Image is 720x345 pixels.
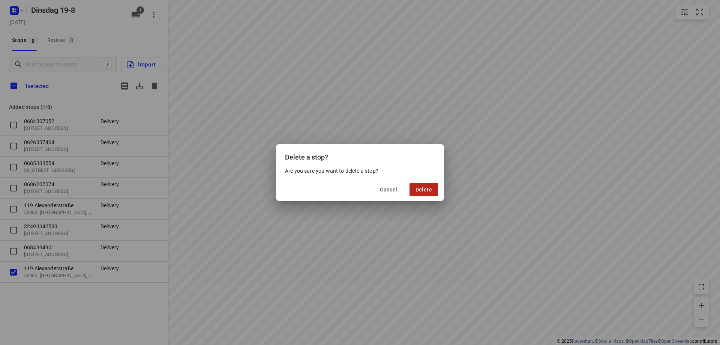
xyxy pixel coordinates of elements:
span: Cancel [380,187,397,193]
button: Cancel [374,183,403,196]
button: Delete [409,183,438,196]
p: Are you sure you want to delete a stop? [285,167,435,175]
span: Delete [415,187,432,193]
div: Delete a stop? [276,144,444,167]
